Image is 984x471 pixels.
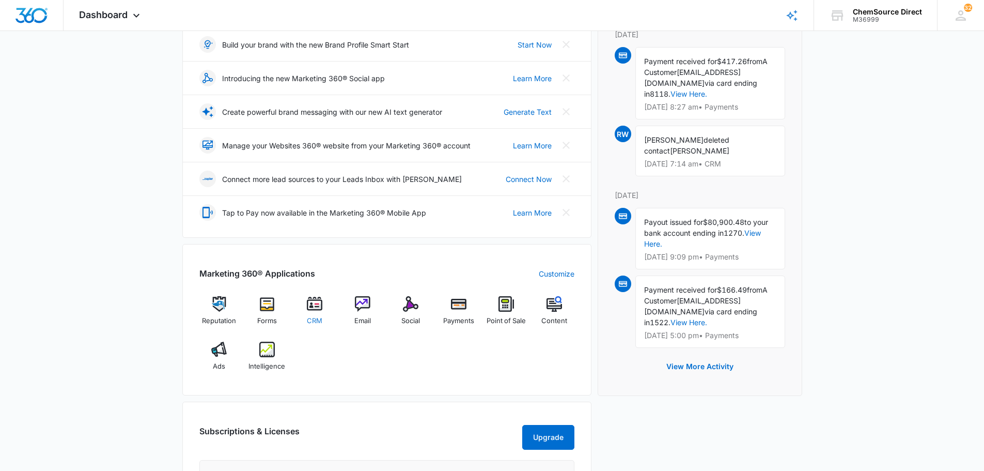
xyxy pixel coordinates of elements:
button: Close [558,204,574,221]
span: $80,900.48 [703,218,744,226]
span: Social [401,316,420,326]
span: 32 [964,4,972,12]
a: Connect Now [506,174,552,185]
span: Ads [213,361,225,372]
p: Connect more lead sources to your Leads Inbox with [PERSON_NAME] [222,174,462,185]
span: Content [541,316,567,326]
span: 1522. [650,318,670,327]
div: notifications count [964,4,972,12]
span: $417.26 [717,57,747,66]
a: Learn More [513,73,552,84]
a: Content [535,296,574,333]
span: [EMAIL_ADDRESS][DOMAIN_NAME] [644,296,741,316]
span: Reputation [202,316,236,326]
span: from [747,285,762,294]
p: [DATE] 9:09 pm • Payments [644,253,776,261]
button: Close [558,171,574,187]
p: Create powerful brand messaging with our new AI text generator [222,107,442,117]
h2: Marketing 360® Applications [199,267,315,280]
p: Introducing the new Marketing 360® Social app [222,73,385,84]
span: [EMAIL_ADDRESS][DOMAIN_NAME] [644,68,741,87]
div: account name [853,8,922,16]
a: View Here. [670,318,707,327]
a: View Here. [670,89,707,98]
p: Tap to Pay now available in the Marketing 360® Mobile App [222,207,426,218]
span: from [747,57,762,66]
span: 8118. [650,89,670,98]
div: account id [853,16,922,23]
a: Intelligence [247,342,287,379]
a: Social [391,296,431,333]
span: Email [354,316,371,326]
span: Point of Sale [487,316,526,326]
button: Close [558,103,574,120]
p: [DATE] 7:14 am • CRM [644,160,776,168]
a: CRM [295,296,335,333]
p: [DATE] [615,29,785,40]
button: Close [558,70,574,86]
a: Learn More [513,207,552,218]
span: $166.49 [717,285,747,294]
span: Payment received for [644,285,717,294]
span: Dashboard [79,9,128,20]
a: Learn More [513,140,552,151]
a: Email [343,296,383,333]
a: Point of Sale [487,296,526,333]
a: Ads [199,342,239,379]
span: Payments [443,316,474,326]
p: [DATE] 5:00 pm • Payments [644,332,776,339]
span: [PERSON_NAME] [644,135,704,144]
button: Upgrade [522,425,574,450]
p: [DATE] 8:27 am • Payments [644,103,776,111]
a: Payments [439,296,478,333]
a: Forms [247,296,287,333]
span: RW [615,126,631,142]
a: Reputation [199,296,239,333]
button: Close [558,36,574,53]
button: View More Activity [656,354,744,379]
p: Build your brand with the new Brand Profile Smart Start [222,39,409,50]
h2: Subscriptions & Licenses [199,425,300,446]
button: Close [558,137,574,154]
span: Forms [257,316,277,326]
a: Generate Text [504,107,552,117]
p: [DATE] [615,190,785,201]
span: [PERSON_NAME] [670,146,729,155]
span: CRM [307,316,322,326]
span: 1270. [724,229,744,237]
span: Payout issued for [644,218,703,226]
p: Manage your Websites 360® website from your Marketing 360® account [222,140,471,151]
a: Customize [539,268,574,279]
span: Payment received for [644,57,717,66]
span: Intelligence [248,361,285,372]
a: Start Now [518,39,552,50]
